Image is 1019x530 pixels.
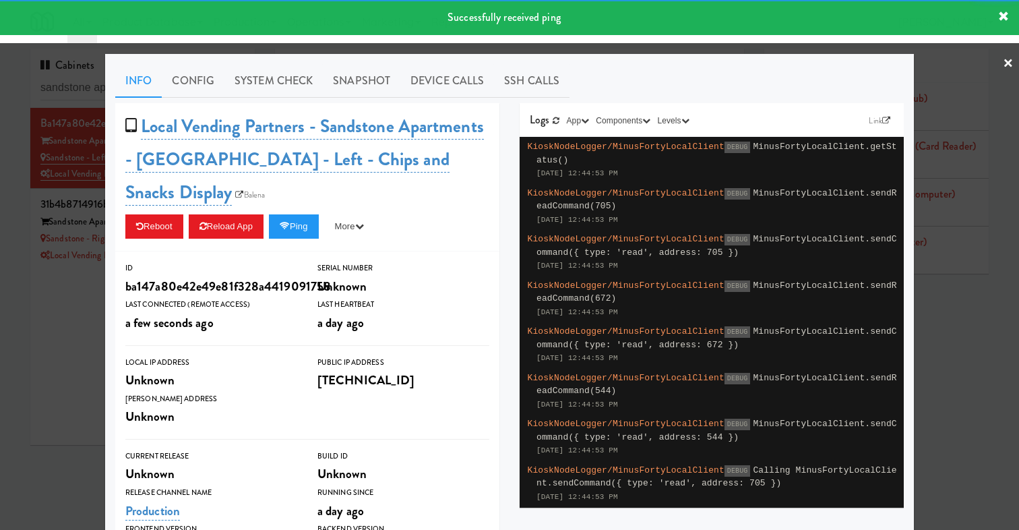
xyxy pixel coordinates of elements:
[162,64,224,98] a: Config
[536,326,897,350] span: MinusFortyLocalClient.sendCommand({ type: 'read', address: 672 })
[125,275,297,298] div: ba147a80e42e49e81f328a4419091758
[494,64,569,98] a: SSH Calls
[724,373,751,384] span: DEBUG
[269,214,319,239] button: Ping
[528,326,724,336] span: KioskNodeLogger/MinusFortyLocalClient
[536,308,618,316] span: [DATE] 12:44:53 PM
[317,262,489,275] div: Serial Number
[528,419,724,429] span: KioskNodeLogger/MinusFortyLocalClient
[563,114,593,127] button: App
[125,262,297,275] div: ID
[724,281,751,292] span: DEBUG
[528,281,724,291] span: KioskNodeLogger/MinusFortyLocalClient
[536,188,897,212] span: MinusFortyLocalClient.sendReadCommand(705)
[528,234,724,244] span: KioskNodeLogger/MinusFortyLocalClient
[536,419,897,442] span: MinusFortyLocalClient.sendCommand({ type: 'read', address: 544 })
[317,450,489,463] div: Build Id
[536,354,618,362] span: [DATE] 12:44:53 PM
[125,314,214,332] span: a few seconds ago
[530,112,549,127] span: Logs
[125,113,484,206] a: Local Vending Partners - Sandstone Apartments - [GEOGRAPHIC_DATA] - Left - Chips and Snacks Display
[536,262,618,270] span: [DATE] 12:44:53 PM
[1003,43,1014,85] a: ×
[323,64,400,98] a: Snapshot
[125,214,183,239] button: Reboot
[536,401,618,409] span: [DATE] 12:44:53 PM
[125,369,297,392] div: Unknown
[536,169,618,177] span: [DATE] 12:44:53 PM
[865,114,894,127] a: Link
[592,114,654,127] button: Components
[125,356,297,370] div: Local IP Address
[400,64,494,98] a: Device Calls
[317,298,489,312] div: Last Heartbeat
[536,493,618,501] span: [DATE] 12:44:53 PM
[724,234,751,245] span: DEBUG
[724,419,751,430] span: DEBUG
[536,142,897,165] span: MinusFortyLocalClient.getStatus()
[528,373,724,383] span: KioskNodeLogger/MinusFortyLocalClient
[224,64,323,98] a: System Check
[536,446,618,454] span: [DATE] 12:44:53 PM
[317,463,489,485] div: Unknown
[125,392,297,406] div: [PERSON_NAME] Address
[724,142,751,153] span: DEBUG
[125,450,297,463] div: Current Release
[536,373,897,396] span: MinusFortyLocalClient.sendReadCommand(544)
[447,9,561,25] span: Successfully received ping
[317,502,364,520] span: a day ago
[536,234,897,258] span: MinusFortyLocalClient.sendCommand({ type: 'read', address: 705 })
[317,486,489,500] div: Running Since
[536,281,897,304] span: MinusFortyLocalClient.sendReadCommand(672)
[189,214,264,239] button: Reload App
[324,214,375,239] button: More
[528,465,724,475] span: KioskNodeLogger/MinusFortyLocalClient
[317,275,489,298] div: Unknown
[528,188,724,198] span: KioskNodeLogger/MinusFortyLocalClient
[724,326,751,338] span: DEBUG
[232,188,268,202] a: Balena
[125,486,297,500] div: Release Channel Name
[317,356,489,370] div: Public IP Address
[724,188,751,200] span: DEBUG
[125,502,180,521] a: Production
[125,463,297,485] div: Unknown
[528,142,724,152] span: KioskNodeLogger/MinusFortyLocalClient
[536,216,618,224] span: [DATE] 12:44:53 PM
[654,114,692,127] button: Levels
[115,64,162,98] a: Info
[317,314,364,332] span: a day ago
[724,465,751,477] span: DEBUG
[125,405,297,428] div: Unknown
[317,369,489,392] div: [TECHNICAL_ID]
[125,298,297,312] div: Last Connected (Remote Access)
